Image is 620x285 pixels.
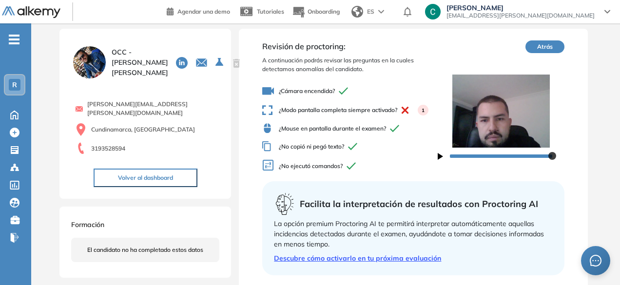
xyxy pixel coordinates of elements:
[590,255,601,266] span: message
[446,12,595,19] span: [EMAIL_ADDRESS][PERSON_NAME][DOMAIN_NAME]
[91,125,195,134] span: Cundinamarca, [GEOGRAPHIC_DATA]
[351,6,363,18] img: world
[262,56,437,74] span: A continuación podrás revisar las preguntas en la cuales detectamos anomalías del candidato.
[262,105,437,115] span: ¿Modo pantalla completa siempre activado?
[378,10,384,14] img: arrow
[367,7,374,16] span: ES
[12,81,17,89] span: R
[446,4,595,12] span: [PERSON_NAME]
[262,141,437,152] span: ¿No copió ni pegó texto?
[71,220,104,229] span: Formación
[94,169,197,187] button: Volver al dashboard
[212,54,229,71] button: Seleccione la evaluación activa
[257,8,284,15] span: Tutoriales
[262,40,437,52] span: Revisión de proctoring:
[87,246,203,254] span: El candidato no ha completado estos datos
[167,5,230,17] a: Agendar una demo
[262,123,437,133] span: ¿Mouse en pantalla durante el examen?
[292,1,340,22] button: Onboarding
[112,47,168,78] span: OCC - [PERSON_NAME] [PERSON_NAME]
[418,105,428,115] div: 1
[91,144,125,153] span: 3193528594
[177,8,230,15] span: Agendar una demo
[71,44,107,80] img: PROFILE_MENU_LOGO_USER
[2,6,60,19] img: Logo
[308,8,340,15] span: Onboarding
[87,100,219,117] span: [PERSON_NAME][EMAIL_ADDRESS][PERSON_NAME][DOMAIN_NAME]
[525,40,564,53] button: Atrás
[262,159,437,173] span: ¿No ejecutó comandos?
[274,219,552,249] div: La opción premium Proctoring AI te permitirá interpretar automáticamente aquellas incidencias det...
[262,85,437,97] span: ¿Cámara encendida?
[9,38,19,40] i: -
[274,253,552,264] a: Descubre cómo activarlo en tu próxima evaluación
[300,197,538,210] span: Facilita la interpretación de resultados con Proctoring AI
